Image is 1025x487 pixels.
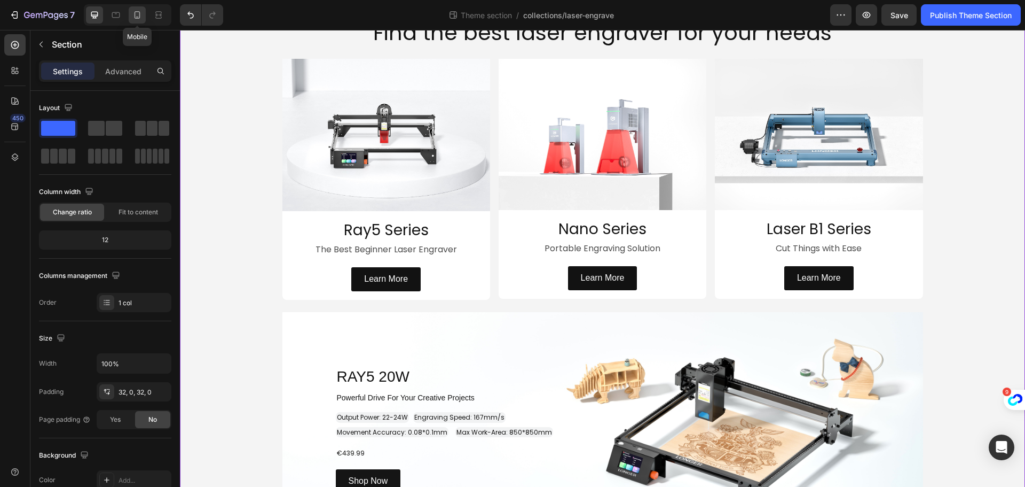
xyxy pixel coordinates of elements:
button: 7 [4,4,80,26]
span: Movement Accuracy: 0.08*0.1mm [157,398,267,407]
p: Settings [53,66,83,77]
span: Theme section [459,10,514,21]
p: Portable Engraving Solution [320,211,525,227]
div: Column width [39,185,96,199]
span: Engraving Speed: 167mm/s [234,383,325,392]
button: Save [881,4,917,26]
p: Learn More [617,241,661,256]
iframe: Design area [180,30,1025,487]
span: Change ratio [53,207,92,217]
span: Fit to content [119,207,158,217]
span: Save [890,11,908,20]
div: Publish Theme Section [930,10,1012,21]
button: Publish Theme Section [921,4,1021,26]
img: gempages_554634780721808244-0fc916a3-02c2-4b56-bd3a-1c5e1d654279.jpg [319,29,526,180]
div: Order [39,298,57,307]
span: / [516,10,519,21]
div: Columns management [39,269,122,283]
span: RAY5 20W [157,338,230,355]
span: collections/laser-engrave [523,10,614,21]
p: Shop Now [169,444,208,459]
p: Learn More [401,241,445,256]
div: 32, 0, 32, 0 [119,388,169,397]
img: gempages_554634780721808244-b3a2d0fc-eaa5-4b28-9129-6e5d1f31442d.jpg [535,29,743,180]
a: Shop Now [156,439,221,463]
a: Learn More [604,236,674,260]
a: Learn More [388,236,458,260]
span: Output Power: 22-24W [157,383,228,392]
div: Color [39,475,56,485]
input: Auto [97,354,171,373]
div: 450 [10,114,26,122]
p: Advanced [105,66,141,77]
div: Background [39,449,91,463]
span: Ray5 Series [164,190,249,211]
img: gempages_554634780721808244-923778ed-9915-43d2-95d6-ea5a9e15dff6.jpg [102,29,310,181]
span: Powerful Drive For Your Creative Projects [157,364,295,372]
div: Page padding [39,415,91,424]
span: Laser B1 Series [587,189,691,210]
p: 7 [70,9,75,21]
p: Learn More [184,242,228,257]
div: Padding [39,387,64,397]
div: Open Intercom Messenger [989,435,1014,460]
span: No [148,415,157,424]
div: Add... [119,476,169,485]
p: Section [52,38,148,51]
div: Layout [39,101,75,115]
div: Width [39,359,57,368]
p: The Best Beginner Laser Engraver [104,212,309,228]
span: Yes [110,415,121,424]
span: Nano Series [379,189,467,210]
p: Cut Things with Ease [536,211,742,227]
div: 1 col [119,298,169,308]
span: Max Work-Area: 850*850mm [277,398,372,407]
a: Learn More [171,237,241,261]
div: Undo/Redo [180,4,223,26]
div: Size [39,331,67,346]
div: 12 [41,233,169,248]
span: €439.99 [157,419,185,428]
